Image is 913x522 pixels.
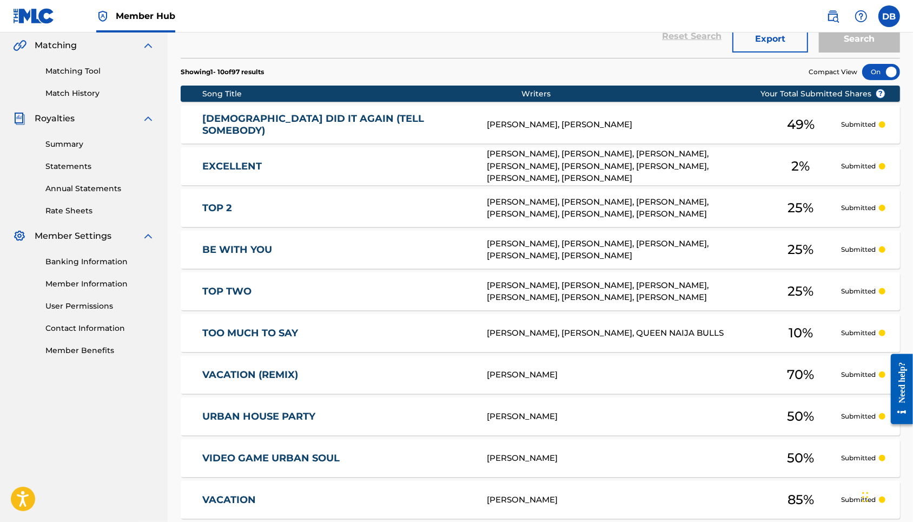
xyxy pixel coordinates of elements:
[841,286,876,296] p: Submitted
[788,240,813,259] span: 25 %
[787,448,814,468] span: 50 %
[45,345,155,356] a: Member Benefits
[13,39,27,52] img: Matching
[732,25,808,53] button: Export
[202,452,472,465] a: VIDEO GAME URBAN SOUL
[202,369,472,381] a: VACATION (REMIX)
[45,205,155,217] a: Rate Sheets
[202,160,472,173] a: EXCELLENT
[35,112,75,125] span: Royalties
[789,323,813,343] span: 10 %
[841,120,876,129] p: Submitted
[826,10,839,23] img: search
[521,88,795,100] div: Writers
[855,10,868,23] img: help
[862,481,869,513] div: Drag
[841,328,876,338] p: Submitted
[788,282,813,301] span: 25 %
[841,412,876,421] p: Submitted
[487,369,760,381] div: [PERSON_NAME]
[487,148,760,185] div: [PERSON_NAME], [PERSON_NAME], [PERSON_NAME], [PERSON_NAME], [PERSON_NAME], [PERSON_NAME], [PERSON...
[45,183,155,194] a: Annual Statements
[809,67,857,77] span: Compact View
[787,365,814,384] span: 70 %
[13,112,26,125] img: Royalties
[142,39,155,52] img: expand
[45,66,155,77] a: Matching Tool
[202,410,472,423] a: URBAN HOUSE PARTY
[760,88,885,100] span: Your Total Submitted Shares
[878,5,900,27] div: User Menu
[45,139,155,150] a: Summary
[202,113,472,137] a: [DEMOGRAPHIC_DATA] DID IT AGAIN (TELL SOMEBODY)
[487,327,760,340] div: [PERSON_NAME], [PERSON_NAME], QUEEN NAIJA BULLS
[142,230,155,243] img: expand
[45,301,155,312] a: User Permissions
[142,112,155,125] img: expand
[487,279,760,304] div: [PERSON_NAME], [PERSON_NAME], [PERSON_NAME], [PERSON_NAME], [PERSON_NAME], [PERSON_NAME]
[35,39,77,52] span: Matching
[876,89,885,98] span: ?
[788,490,814,510] span: 85 %
[487,494,760,506] div: [PERSON_NAME]
[45,323,155,334] a: Contact Information
[96,10,109,23] img: Top Rightsholder
[487,238,760,262] div: [PERSON_NAME], [PERSON_NAME], [PERSON_NAME], [PERSON_NAME], [PERSON_NAME]
[841,453,876,463] p: Submitted
[13,8,55,24] img: MLC Logo
[841,245,876,255] p: Submitted
[787,407,814,426] span: 50 %
[788,198,813,218] span: 25 %
[487,410,760,423] div: [PERSON_NAME]
[202,88,521,100] div: Song Title
[202,285,472,298] a: TOP TWO
[45,278,155,290] a: Member Information
[35,230,111,243] span: Member Settings
[841,161,876,171] p: Submitted
[202,494,472,506] a: VACATION
[202,327,472,340] a: TOO MUCH TO SAY
[202,244,472,256] a: BE WITH YOU
[202,202,472,214] a: TOP 2
[787,115,815,134] span: 49 %
[850,5,872,27] div: Help
[181,67,264,77] p: Showing 1 - 10 of 97 results
[841,370,876,380] p: Submitted
[487,452,760,465] div: [PERSON_NAME]
[487,119,760,131] div: [PERSON_NAME], [PERSON_NAME]
[45,88,155,99] a: Match History
[841,495,876,505] p: Submitted
[487,196,760,220] div: [PERSON_NAME], [PERSON_NAME], [PERSON_NAME], [PERSON_NAME], [PERSON_NAME], [PERSON_NAME]
[791,156,810,176] span: 2 %
[822,5,844,27] a: Public Search
[45,256,155,267] a: Banking Information
[883,342,913,436] iframe: Resource Center
[841,203,876,213] p: Submitted
[45,161,155,172] a: Statements
[116,10,175,22] span: Member Hub
[13,230,26,243] img: Member Settings
[859,470,913,522] iframe: Chat Widget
